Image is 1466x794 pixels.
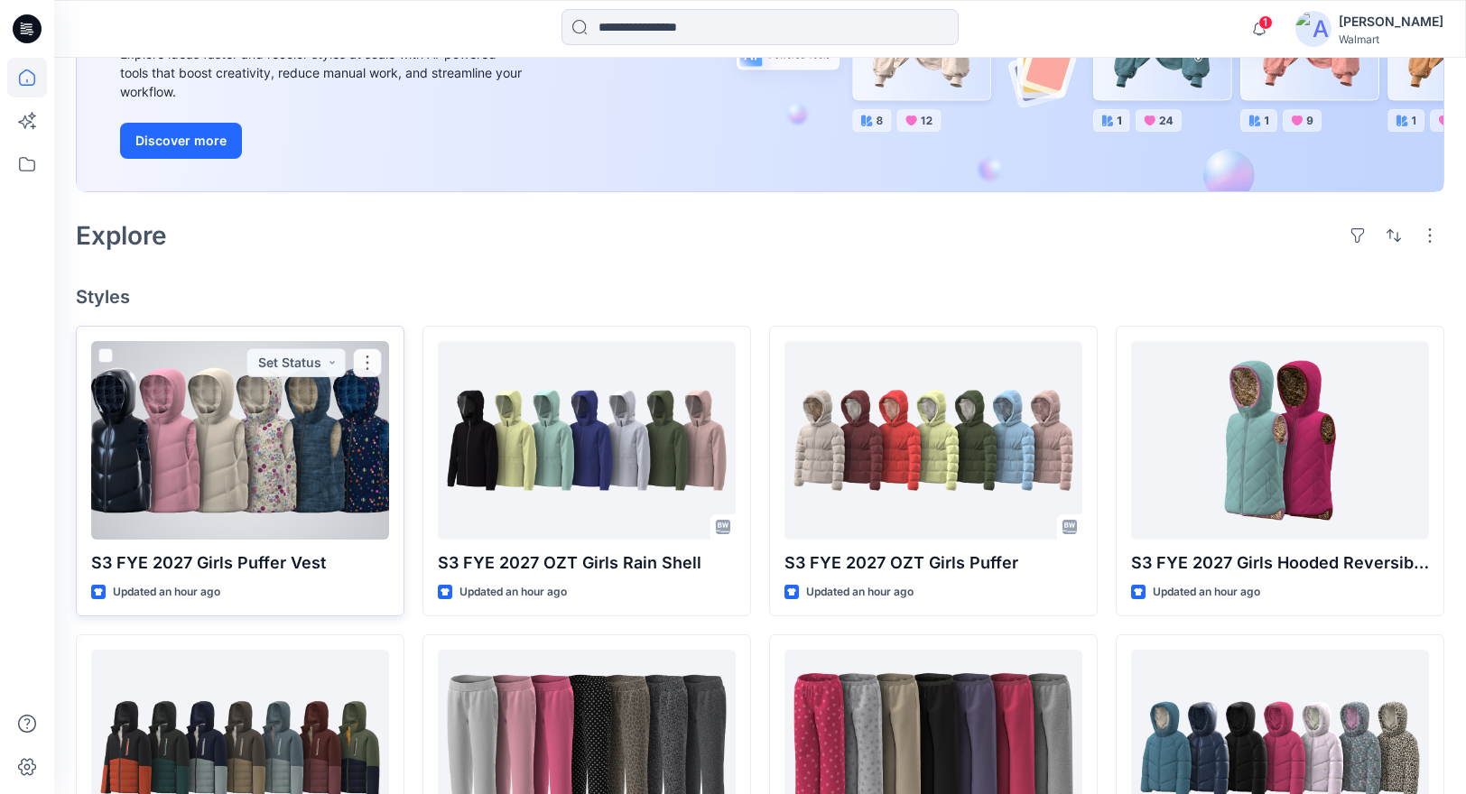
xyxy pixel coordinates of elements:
[113,583,220,602] p: Updated an hour ago
[76,221,167,250] h2: Explore
[806,583,914,602] p: Updated an hour ago
[1339,32,1443,46] div: Walmart
[1153,583,1260,602] p: Updated an hour ago
[1339,11,1443,32] div: [PERSON_NAME]
[91,341,389,540] a: S3 FYE 2027 Girls Puffer Vest
[784,341,1082,540] a: S3 FYE 2027 OZT Girls Puffer
[784,550,1082,576] p: S3 FYE 2027 OZT Girls Puffer
[438,550,736,576] p: S3 FYE 2027 OZT Girls Rain Shell
[91,550,389,576] p: S3 FYE 2027 Girls Puffer Vest
[1131,341,1429,540] a: S3 FYE 2027 Girls Hooded Reversible Vest
[120,123,526,159] a: Discover more
[1131,550,1429,576] p: S3 FYE 2027 Girls Hooded Reversible Vest
[120,44,526,101] div: Explore ideas faster and recolor styles at scale with AI-powered tools that boost creativity, red...
[1258,15,1273,30] span: 1
[76,286,1444,308] h4: Styles
[120,123,242,159] button: Discover more
[1295,11,1331,47] img: avatar
[438,341,736,540] a: S3 FYE 2027 OZT Girls Rain Shell
[459,583,567,602] p: Updated an hour ago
